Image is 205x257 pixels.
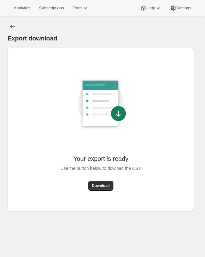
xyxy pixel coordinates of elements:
[60,165,141,172] span: Use the button below to dowload the CSV
[88,181,113,191] button: Download
[92,183,110,188] span: Download
[35,4,68,12] button: Subscriptions
[7,35,57,42] span: Export download
[14,6,30,11] span: Analytics
[136,4,165,12] button: Help
[69,4,92,12] button: Tools
[176,6,191,11] span: Settings
[73,155,128,163] span: Your export is ready
[7,21,17,31] button: Export download
[146,6,155,11] span: Help
[73,6,82,11] span: Tools
[39,6,64,11] span: Subscriptions
[166,4,195,12] button: Settings
[10,4,34,12] button: Analytics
